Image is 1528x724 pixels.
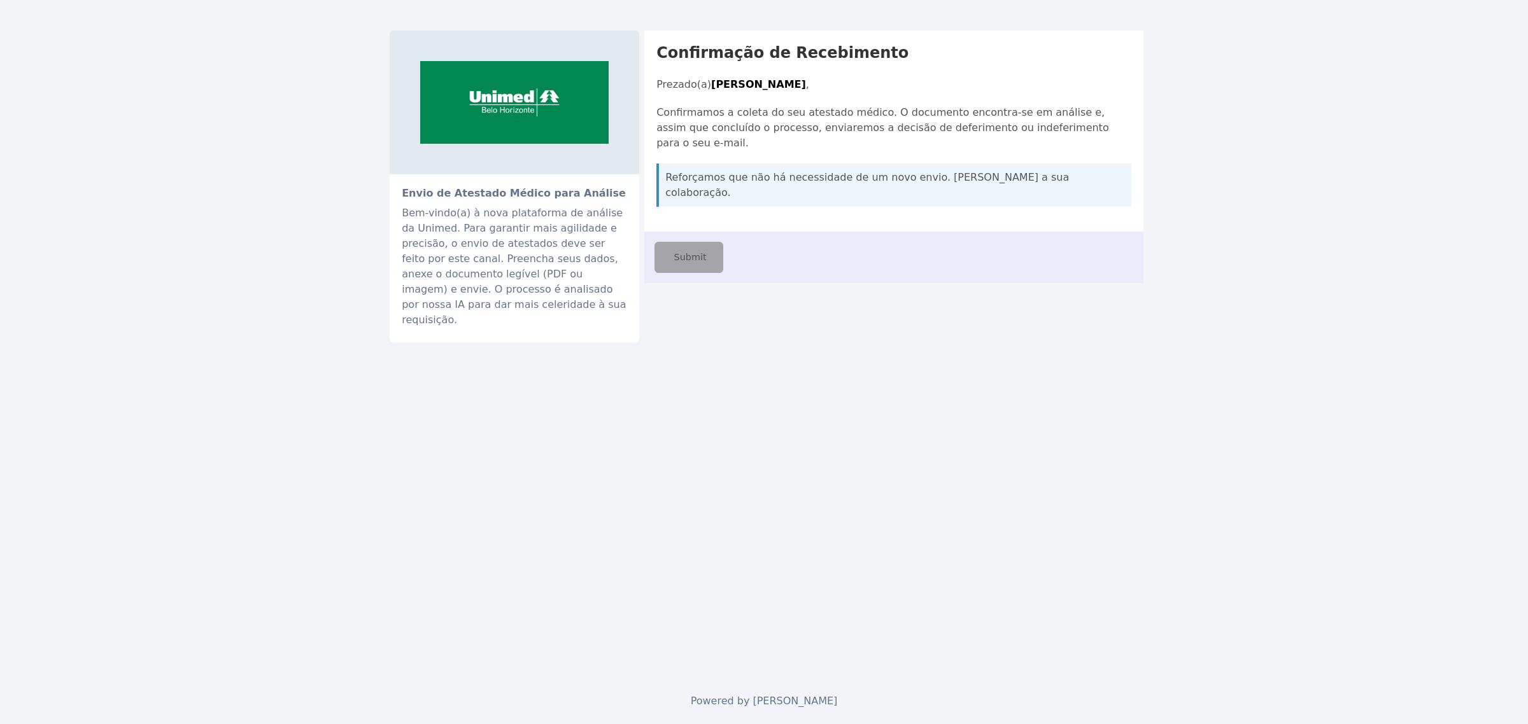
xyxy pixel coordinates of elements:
[656,43,1131,64] h1: Confirmação de Recebimento
[656,164,1131,207] p: Reforçamos que não há necessidade de um novo envio. [PERSON_NAME] a sua colaboração.
[402,205,627,328] div: Bem-vindo(a) à nova plataforma de análise da Unimed. Para garantir mais agilidade e precisão, o e...
[390,31,639,174] img: sistemaocemg.coop.br-unimed-bh-e-eleita-a-melhor-empresa-de-planos-de-saude-do-brasil-giro-2.png
[402,186,627,200] h2: Envio de Atestado Médico para Análise
[691,695,838,707] span: Powered by [PERSON_NAME]
[711,78,806,90] strong: [PERSON_NAME]
[656,77,1131,92] p: Prezado(a) ,
[656,105,1131,151] p: Confirmamos a coleta do seu atestado médico. O documento encontra-se em análise e, assim que conc...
